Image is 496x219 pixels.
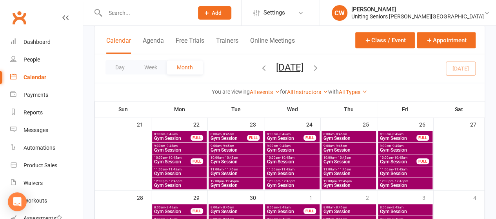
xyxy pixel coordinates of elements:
span: Gym Session [210,183,262,188]
span: 11:00am [210,168,262,171]
span: 11:00am [267,168,318,171]
span: - 8:45am [222,206,234,209]
div: FULL [416,158,429,164]
a: Dashboard [10,33,83,51]
span: Gym Session [154,171,205,176]
span: Gym Session [154,136,191,141]
span: 11:00am [154,168,205,171]
span: Gym Session [323,171,374,176]
div: 3 [422,191,433,204]
button: Online Meetings [250,37,295,54]
span: - 9:45am [165,144,178,148]
span: 12:00pm [380,179,431,183]
span: 8:00am [323,132,374,136]
span: Gym Session [210,209,262,214]
div: Calendar [24,74,46,80]
div: People [24,56,40,63]
span: 8:00am [267,206,304,209]
span: Settings [263,4,285,22]
span: Gym Session [210,159,262,164]
div: 28 [137,191,151,204]
span: 8:00am [380,206,431,209]
span: - 11:45am [393,168,407,171]
button: Class / Event [355,32,415,48]
div: Payments [24,92,48,98]
button: Month [167,60,203,74]
span: Gym Session [267,171,318,176]
input: Search... [103,7,188,18]
span: 9:00am [210,144,262,148]
span: Gym Session [380,183,431,188]
th: Mon [151,101,208,118]
a: Product Sales [10,157,83,174]
th: Fri [377,101,434,118]
span: - 8:45am [391,132,403,136]
span: - 10:45am [280,156,294,159]
span: - 8:45am [165,132,178,136]
span: 8:00am [210,132,247,136]
span: - 12:45pm [167,179,182,183]
span: 10:00am [323,156,374,159]
span: - 12:45pm [393,179,408,183]
div: 22 [193,118,207,130]
span: 12:00pm [267,179,318,183]
span: - 12:45pm [337,179,352,183]
div: 23 [250,118,264,130]
a: Reports [10,104,83,121]
button: Agenda [143,37,164,54]
span: 10:00am [267,156,318,159]
span: Gym Session [267,159,318,164]
div: 4 [473,191,484,204]
span: Add [212,10,222,16]
span: - 8:45am [278,206,291,209]
span: Gym Session [380,171,431,176]
div: Messages [24,127,48,133]
span: - 8:45am [334,206,347,209]
div: FULL [191,135,203,141]
span: 12:00pm [154,179,205,183]
div: FULL [303,135,316,141]
a: Payments [10,86,83,104]
a: All Types [339,89,367,95]
span: - 8:45am [391,206,403,209]
a: Waivers [10,174,83,192]
span: - 12:45pm [224,179,239,183]
span: Gym Session [380,148,431,152]
span: - 8:45am [165,206,178,209]
div: Uniting Seniors [PERSON_NAME][GEOGRAPHIC_DATA] [351,13,484,20]
span: 11:00am [323,168,374,171]
span: 8:00am [210,206,262,209]
div: Automations [24,145,55,151]
span: 8:00am [154,132,191,136]
span: - 8:45am [278,132,291,136]
button: Week [134,60,167,74]
span: Gym Session [267,183,318,188]
span: - 10:45am [336,156,351,159]
span: - 9:45am [222,144,234,148]
a: Messages [10,121,83,139]
span: 9:00am [267,144,318,148]
span: - 8:45am [334,132,347,136]
div: 24 [306,118,320,130]
div: 29 [193,191,207,204]
span: Gym Session [210,148,262,152]
button: Add [198,6,231,20]
button: Trainers [216,37,238,54]
span: - 11:45am [223,168,238,171]
div: 21 [137,118,151,130]
span: Gym Session [380,159,417,164]
span: 9:00am [323,144,374,148]
a: All Instructors [287,89,328,95]
span: Gym Session [154,159,191,164]
span: - 10:45am [167,156,182,159]
span: Gym Session [154,183,205,188]
button: Free Trials [176,37,204,54]
div: FULL [191,158,203,164]
div: FULL [303,208,316,214]
span: 9:00am [380,144,431,148]
span: 10:00am [210,156,262,159]
span: - 9:45am [334,144,347,148]
div: FULL [247,135,260,141]
div: Open Intercom Messenger [8,192,27,211]
a: People [10,51,83,69]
